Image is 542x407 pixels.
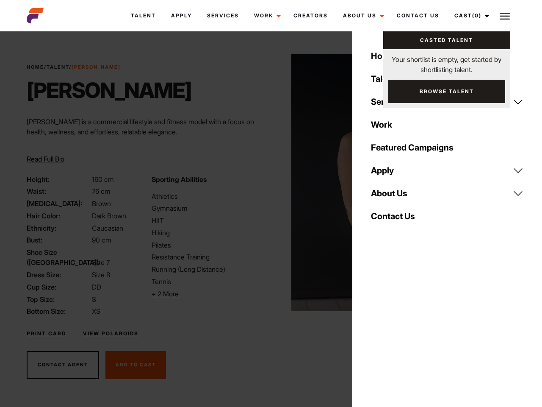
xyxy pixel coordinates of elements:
[92,199,111,208] span: Brown
[500,11,510,21] img: Burger icon
[163,4,199,27] a: Apply
[366,159,528,182] a: Apply
[27,198,90,209] span: [MEDICAL_DATA]:
[152,191,266,201] li: Athletics
[27,282,90,292] span: Cup Size:
[116,362,156,368] span: Add To Cast
[388,80,505,103] a: Browse Talent
[27,186,90,196] span: Waist:
[152,252,266,262] li: Resistance Training
[27,270,90,280] span: Dress Size:
[47,64,69,70] a: Talent
[447,4,494,27] a: Cast(0)
[27,223,90,233] span: Ethnicity:
[152,276,266,287] li: Tennis
[27,294,90,304] span: Top Size:
[27,351,99,379] button: Contact Agent
[83,330,138,337] a: View Polaroids
[27,64,44,70] a: Home
[92,236,111,244] span: 90 cm
[92,175,114,184] span: 160 cm
[366,182,528,205] a: About Us
[27,154,64,164] button: Read Full Bio
[152,240,266,250] li: Pilates
[27,144,266,174] p: Through her modeling and wellness brand, HEAL, she inspires others on their wellness journeys—cha...
[27,174,90,184] span: Height:
[27,64,121,71] span: / /
[366,67,528,90] a: Talent
[27,235,90,245] span: Bust:
[472,12,481,19] span: (0)
[92,258,110,267] span: Size 7
[92,270,110,279] span: Size 8
[27,247,90,268] span: Shoe Size ([GEOGRAPHIC_DATA]):
[152,290,179,298] span: + 2 More
[27,211,90,221] span: Hair Color:
[27,306,90,316] span: Bottom Size:
[335,4,389,27] a: About Us
[152,175,207,184] strong: Sporting Abilities
[92,224,123,232] span: Caucasian
[27,78,191,103] h1: [PERSON_NAME]
[92,212,126,220] span: Dark Brown
[383,49,510,75] p: Your shortlist is empty, get started by shortlisting talent.
[152,228,266,238] li: Hiking
[199,4,246,27] a: Services
[27,155,64,163] span: Read Full Bio
[152,264,266,274] li: Running (Long Distance)
[92,295,96,304] span: S
[152,203,266,213] li: Gymnasium
[72,64,121,70] strong: [PERSON_NAME]
[366,90,528,113] a: Services
[105,351,166,379] button: Add To Cast
[389,4,447,27] a: Contact Us
[286,4,335,27] a: Creators
[366,113,528,136] a: Work
[27,330,66,337] a: Print Card
[92,187,111,195] span: 76 cm
[366,136,528,159] a: Featured Campaigns
[92,283,101,291] span: DD
[92,307,100,315] span: XS
[366,205,528,228] a: Contact Us
[366,45,528,67] a: Home
[246,4,286,27] a: Work
[27,117,266,137] p: [PERSON_NAME] is a commercial lifestyle and fitness model with a focus on health, wellness, and e...
[27,7,44,24] img: cropped-aefm-brand-fav-22-square.png
[383,31,510,49] a: Casted Talent
[152,215,266,226] li: HIIT
[123,4,163,27] a: Talent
